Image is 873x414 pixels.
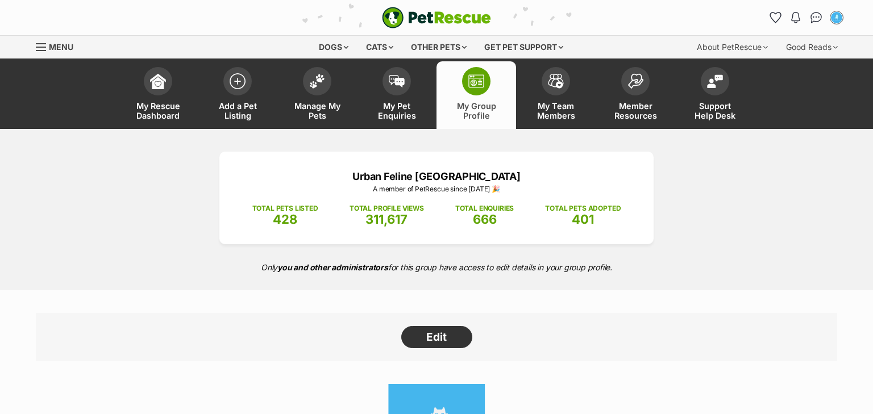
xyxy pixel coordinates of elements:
span: 666 [473,212,497,227]
a: Support Help Desk [675,61,755,129]
div: Other pets [403,36,475,58]
a: Member Resources [596,61,675,129]
img: team-members-icon-5396bd8760b3fe7c0b43da4ab00e1e3bb1a5d9ba89233759b79545d2d3fc5d0d.svg [548,74,564,89]
img: Daniel Lewis profile pic [831,12,842,23]
img: group-profile-icon-3fa3cf56718a62981997c0bc7e787c4b2cf8bcc04b72c1350f741eb67cf2f40e.svg [468,74,484,88]
a: My Pet Enquiries [357,61,436,129]
p: Urban Feline [GEOGRAPHIC_DATA] [236,169,637,184]
div: About PetRescue [689,36,776,58]
div: Get pet support [476,36,571,58]
span: Add a Pet Listing [212,101,263,120]
span: 401 [572,212,594,227]
span: Support Help Desk [689,101,741,120]
a: My Rescue Dashboard [118,61,198,129]
span: My Pet Enquiries [371,101,422,120]
img: add-pet-listing-icon-0afa8454b4691262ce3f59096e99ab1cd57d4a30225e0717b998d2c9b9846f56.svg [230,73,246,89]
img: manage-my-pets-icon-02211641906a0b7f246fdf0571729dbe1e7629f14944591b6c1af311fb30b64b.svg [309,74,325,89]
img: dashboard-icon-eb2f2d2d3e046f16d808141f083e7271f6b2e854fb5c12c21221c1fb7104beca.svg [150,73,166,89]
a: Conversations [807,9,825,27]
p: TOTAL PETS LISTED [252,203,318,214]
p: TOTAL PROFILE VIEWS [350,203,424,214]
a: PetRescue [382,7,491,28]
a: Menu [36,36,81,56]
p: A member of PetRescue since [DATE] 🎉 [236,184,637,194]
a: Manage My Pets [277,61,357,129]
img: chat-41dd97257d64d25036548639549fe6c8038ab92f7586957e7f3b1b290dea8141.svg [810,12,822,23]
span: 311,617 [365,212,408,227]
div: Dogs [311,36,356,58]
p: TOTAL PETS ADOPTED [545,203,621,214]
img: logo-e224e6f780fb5917bec1dbf3a21bbac754714ae5b6737aabdf751b685950b380.svg [382,7,491,28]
span: My Team Members [530,101,581,120]
img: member-resources-icon-8e73f808a243e03378d46382f2149f9095a855e16c252ad45f914b54edf8863c.svg [627,73,643,89]
a: Edit [401,326,472,349]
img: help-desk-icon-fdf02630f3aa405de69fd3d07c3f3aa587a6932b1a1747fa1d2bba05be0121f9.svg [707,74,723,88]
div: Good Reads [778,36,846,58]
button: My account [828,9,846,27]
a: My Group Profile [436,61,516,129]
span: My Rescue Dashboard [132,101,184,120]
span: 428 [273,212,297,227]
button: Notifications [787,9,805,27]
span: Member Resources [610,101,661,120]
div: Cats [358,36,401,58]
a: My Team Members [516,61,596,129]
span: Manage My Pets [292,101,343,120]
p: TOTAL ENQUIRIES [455,203,514,214]
img: pet-enquiries-icon-7e3ad2cf08bfb03b45e93fb7055b45f3efa6380592205ae92323e6603595dc1f.svg [389,75,405,87]
span: My Group Profile [451,101,502,120]
a: Favourites [766,9,784,27]
a: Add a Pet Listing [198,61,277,129]
ul: Account quick links [766,9,846,27]
img: notifications-46538b983faf8c2785f20acdc204bb7945ddae34d4c08c2a6579f10ce5e182be.svg [791,12,800,23]
span: Menu [49,42,73,52]
strong: you and other administrators [277,262,388,272]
